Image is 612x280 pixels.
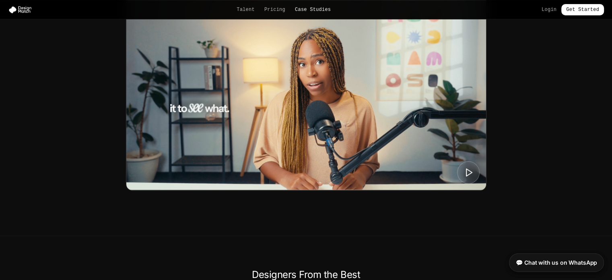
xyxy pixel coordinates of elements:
a: 💬 Chat with us on WhatsApp [509,253,604,272]
a: Get Started [561,4,604,15]
a: Case Studies [295,6,331,13]
a: Pricing [264,6,285,13]
a: Login [542,6,556,13]
img: Design Match [8,6,35,14]
a: Talent [237,6,255,13]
